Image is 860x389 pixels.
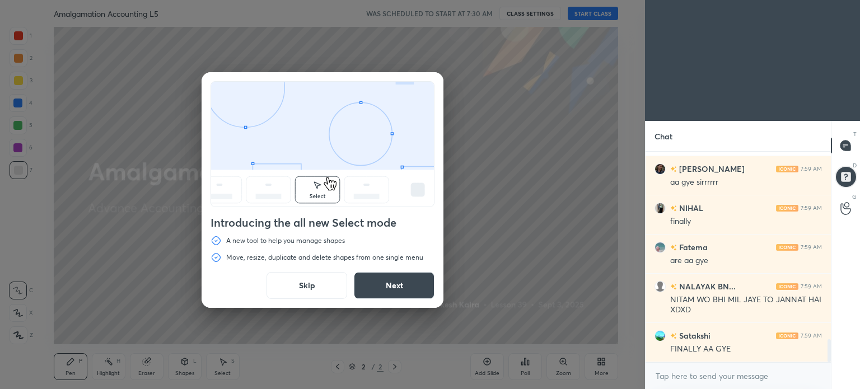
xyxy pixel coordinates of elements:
button: Next [354,272,434,299]
div: are aa gye [670,255,822,266]
div: 7:59 AM [801,205,822,212]
img: iconic-light.a09c19a4.png [776,205,798,212]
h6: NIHAL [677,202,703,214]
button: Skip [267,272,347,299]
img: no-rating-badge.077c3623.svg [670,333,677,339]
img: a358d6efd4b64471b9a414a6fa5ab202.jpg [655,163,666,175]
div: animation [211,82,434,209]
img: no-rating-badge.077c3623.svg [670,284,677,290]
h6: Fatema [677,241,708,253]
p: D [853,161,857,170]
h4: Introducing the all new Select mode [211,216,434,229]
div: 7:59 AM [801,244,822,251]
img: iconic-light.a09c19a4.png [776,244,798,251]
img: 9405d135d0cd4a27aa7e2bc0c754d48b.jpg [655,242,666,253]
div: 7:59 AM [801,166,822,172]
p: G [852,193,857,201]
img: iconic-light.a09c19a4.png [776,283,798,290]
div: 7:59 AM [801,283,822,290]
h6: Satakshi [677,330,711,341]
p: T [853,130,857,138]
img: iconic-light.a09c19a4.png [776,332,798,339]
p: Move, resize, duplicate and delete shapes from one single menu [226,253,423,262]
img: ace87823c2164421afcb14db9382922f.jpg [655,203,666,214]
div: finally [670,216,822,227]
div: 7:59 AM [801,332,822,339]
div: grid [646,152,831,362]
img: default.png [655,281,666,292]
div: aa gye sirrrrrr [670,177,822,188]
h6: NALAYAK BN... [677,280,736,292]
img: no-rating-badge.077c3623.svg [670,245,677,251]
div: FINALLY AA GYE [670,344,822,355]
img: 22d10a133bba4a3982040bb141e154b6.jpg [655,330,666,341]
div: NITAM WO BHI MIL JAYE TO JANNAT HAI XDXD [670,294,822,316]
p: Chat [646,121,681,151]
img: iconic-light.a09c19a4.png [776,166,798,172]
img: no-rating-badge.077c3623.svg [670,166,677,172]
p: A new tool to help you manage shapes [226,236,345,245]
img: no-rating-badge.077c3623.svg [670,205,677,212]
h6: [PERSON_NAME] [677,163,745,175]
